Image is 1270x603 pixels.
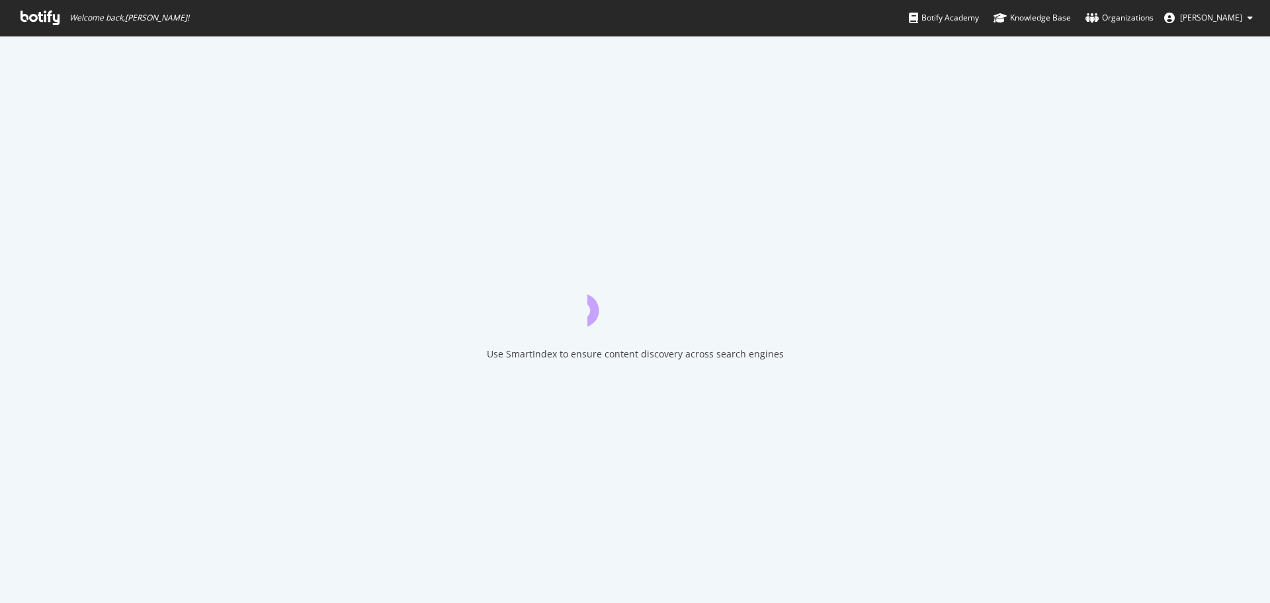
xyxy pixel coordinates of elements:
span: Welcome back, [PERSON_NAME] ! [69,13,189,23]
span: Michelle Stephens [1180,12,1242,23]
div: Organizations [1085,11,1154,24]
button: [PERSON_NAME] [1154,7,1263,28]
div: Use SmartIndex to ensure content discovery across search engines [487,348,784,361]
div: Botify Academy [909,11,979,24]
div: Knowledge Base [994,11,1071,24]
div: animation [587,279,683,326]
